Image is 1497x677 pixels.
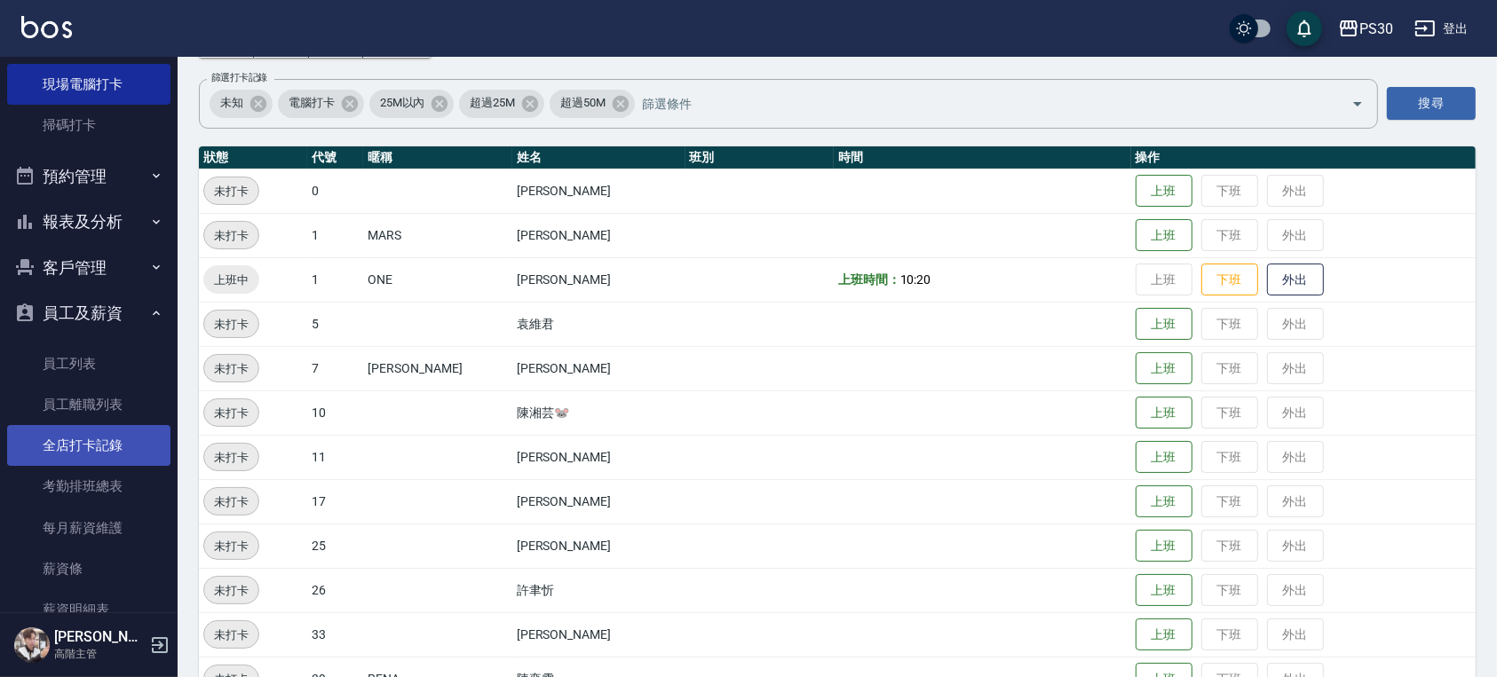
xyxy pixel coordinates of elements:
[203,271,259,289] span: 上班中
[685,146,834,169] th: 班別
[21,16,72,38] img: Logo
[307,302,363,346] td: 5
[307,346,363,390] td: 7
[204,581,258,600] span: 未打卡
[7,466,170,507] a: 考勤排班總表
[459,94,526,112] span: 超過25M
[1136,441,1192,474] button: 上班
[210,90,273,118] div: 未知
[1136,308,1192,341] button: 上班
[638,88,1320,119] input: 篩選條件
[199,146,307,169] th: 狀態
[7,105,170,146] a: 掃碼打卡
[278,94,345,112] span: 電腦打卡
[7,384,170,425] a: 員工離職列表
[834,146,1131,169] th: 時間
[1331,11,1400,47] button: PS30
[512,346,685,390] td: [PERSON_NAME]
[550,90,635,118] div: 超過50M
[210,94,254,112] span: 未知
[1136,618,1192,651] button: 上班
[512,390,685,435] td: 陳湘芸🐭
[204,359,258,378] span: 未打卡
[550,94,616,112] span: 超過50M
[307,612,363,657] td: 33
[369,90,455,118] div: 25M以內
[211,71,267,84] label: 篩選打卡記錄
[7,199,170,245] button: 報表及分析
[369,94,436,112] span: 25M以內
[7,290,170,336] button: 員工及薪資
[278,90,364,118] div: 電腦打卡
[838,272,900,287] b: 上班時間：
[363,213,511,257] td: MARS
[1387,87,1476,120] button: 搜尋
[307,169,363,213] td: 0
[7,548,170,589] a: 薪資條
[1287,11,1322,46] button: save
[307,146,363,169] th: 代號
[7,343,170,384] a: 員工列表
[459,90,544,118] div: 超過25M
[7,425,170,466] a: 全店打卡記錄
[1136,485,1192,518] button: 上班
[900,272,931,287] span: 10:20
[307,523,363,568] td: 25
[204,537,258,555] span: 未打卡
[54,628,145,646] h5: [PERSON_NAME]
[204,182,258,201] span: 未打卡
[363,346,511,390] td: [PERSON_NAME]
[512,302,685,346] td: 袁維君
[512,146,685,169] th: 姓名
[512,169,685,213] td: [PERSON_NAME]
[7,589,170,630] a: 薪資明細表
[512,523,685,568] td: [PERSON_NAME]
[7,245,170,291] button: 客戶管理
[204,448,258,467] span: 未打卡
[512,257,685,302] td: [PERSON_NAME]
[307,568,363,612] td: 26
[204,315,258,334] span: 未打卡
[1131,146,1476,169] th: 操作
[307,213,363,257] td: 1
[363,257,511,302] td: ONE
[1267,264,1324,296] button: 外出
[512,479,685,523] td: [PERSON_NAME]
[1136,219,1192,252] button: 上班
[1407,12,1476,45] button: 登出
[307,435,363,479] td: 11
[1136,397,1192,429] button: 上班
[1136,352,1192,385] button: 上班
[512,568,685,612] td: 許聿忻
[204,404,258,422] span: 未打卡
[204,226,258,245] span: 未打卡
[512,435,685,479] td: [PERSON_NAME]
[1201,264,1258,296] button: 下班
[7,154,170,200] button: 預約管理
[512,213,685,257] td: [PERSON_NAME]
[307,390,363,435] td: 10
[307,479,363,523] td: 17
[204,626,258,644] span: 未打卡
[1136,574,1192,607] button: 上班
[14,627,50,663] img: Person
[1136,175,1192,208] button: 上班
[1136,530,1192,563] button: 上班
[307,257,363,302] td: 1
[204,492,258,511] span: 未打卡
[1359,18,1393,40] div: PS30
[512,612,685,657] td: [PERSON_NAME]
[1343,90,1372,118] button: Open
[54,646,145,662] p: 高階主管
[7,508,170,548] a: 每月薪資維護
[7,64,170,105] a: 現場電腦打卡
[363,146,511,169] th: 暱稱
